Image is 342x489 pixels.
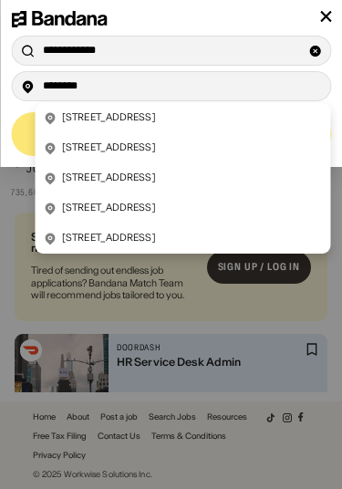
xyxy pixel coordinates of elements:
[62,111,156,125] div: [STREET_ADDRESS]
[62,232,156,245] div: [STREET_ADDRESS]
[62,172,156,185] div: [STREET_ADDRESS]
[11,11,108,27] img: Bandana logotype
[62,141,156,155] div: [STREET_ADDRESS]
[62,202,156,215] div: [STREET_ADDRESS]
